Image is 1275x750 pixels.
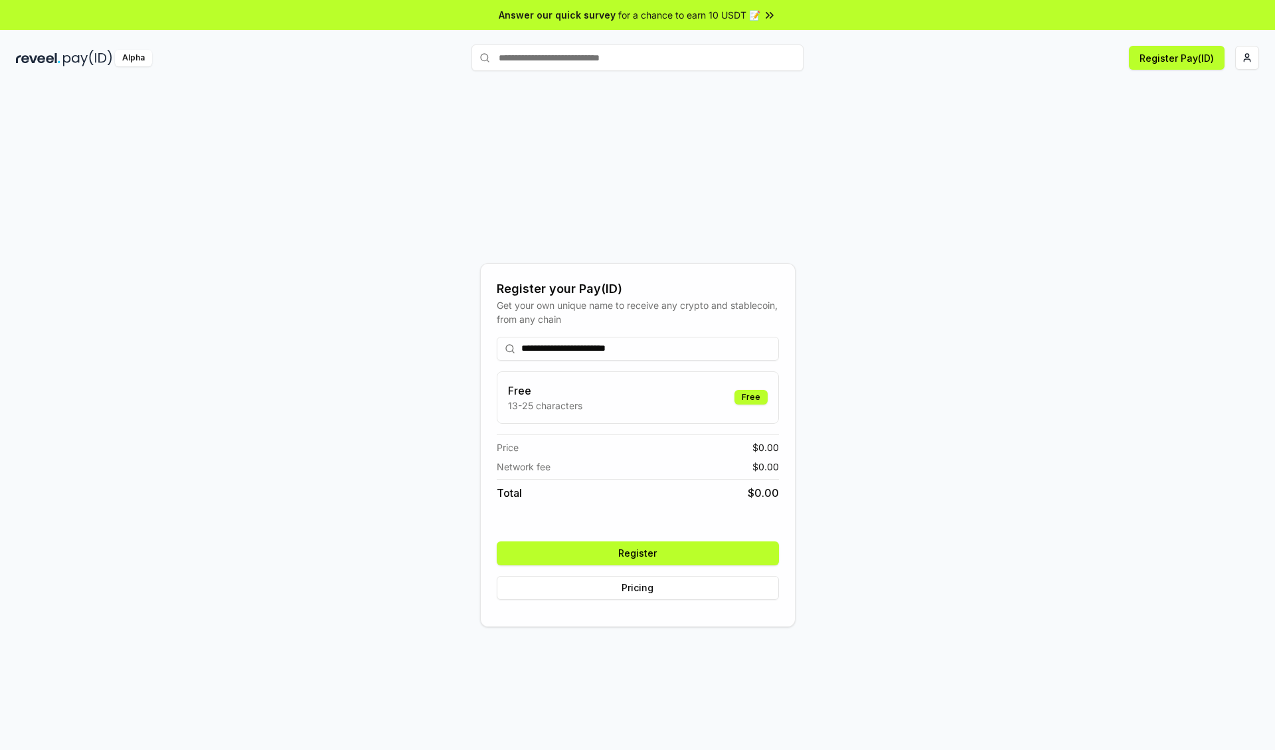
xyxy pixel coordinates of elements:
[497,485,522,501] span: Total
[63,50,112,66] img: pay_id
[497,298,779,326] div: Get your own unique name to receive any crypto and stablecoin, from any chain
[497,440,519,454] span: Price
[115,50,152,66] div: Alpha
[497,460,551,474] span: Network fee
[734,390,768,405] div: Free
[752,440,779,454] span: $ 0.00
[497,541,779,565] button: Register
[752,460,779,474] span: $ 0.00
[497,576,779,600] button: Pricing
[16,50,60,66] img: reveel_dark
[497,280,779,298] div: Register your Pay(ID)
[1129,46,1225,70] button: Register Pay(ID)
[499,8,616,22] span: Answer our quick survey
[748,485,779,501] span: $ 0.00
[618,8,760,22] span: for a chance to earn 10 USDT 📝
[508,399,582,413] p: 13-25 characters
[508,383,582,399] h3: Free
